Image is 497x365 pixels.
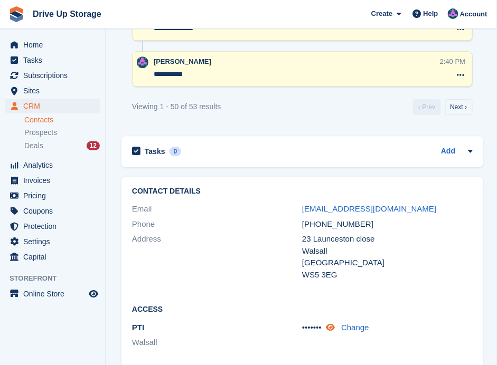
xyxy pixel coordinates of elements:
[302,233,472,245] div: 23 Launceston close
[413,99,440,115] a: Previous
[5,234,100,249] a: menu
[5,68,100,83] a: menu
[87,141,100,150] div: 12
[5,249,100,264] a: menu
[132,203,302,215] div: Email
[24,127,100,138] a: Prospects
[460,9,487,20] span: Account
[23,234,87,249] span: Settings
[341,323,369,332] a: Change
[302,323,322,332] span: •••••••
[87,287,100,300] a: Preview store
[302,218,472,230] div: [PHONE_NUMBER]
[441,146,455,158] a: Add
[302,245,472,257] div: Walsall
[145,147,165,156] h2: Tasks
[5,99,100,113] a: menu
[23,219,87,234] span: Protection
[154,57,211,65] span: [PERSON_NAME]
[302,269,472,281] div: WS5 3EG
[23,249,87,264] span: Capital
[132,233,302,281] div: Address
[302,257,472,269] div: [GEOGRAPHIC_DATA]
[8,6,24,22] img: stora-icon-8386f47178a22dfd0bd8f6a31ec36ba5ce8667c1dd55bd0f319d3a0aa187defe.svg
[5,37,100,52] a: menu
[24,140,100,151] a: Deals 12
[23,173,87,188] span: Invoices
[132,187,473,196] h2: Contact Details
[5,286,100,301] a: menu
[445,99,473,115] a: Next
[23,68,87,83] span: Subscriptions
[24,115,100,125] a: Contacts
[23,53,87,68] span: Tasks
[5,204,100,218] a: menu
[170,147,182,156] div: 0
[5,188,100,203] a: menu
[24,141,43,151] span: Deals
[24,128,57,138] span: Prospects
[23,83,87,98] span: Sites
[424,8,438,19] span: Help
[132,303,473,314] h2: Access
[302,204,436,213] a: [EMAIL_ADDRESS][DOMAIN_NAME]
[29,5,106,23] a: Drive Up Storage
[132,323,144,332] span: PTI
[371,8,392,19] span: Create
[448,8,458,19] img: Andy
[132,101,221,112] div: Viewing 1 - 50 of 53 results
[5,219,100,234] a: menu
[5,158,100,172] a: menu
[23,286,87,301] span: Online Store
[411,99,474,115] nav: Pages
[10,273,105,284] span: Storefront
[23,37,87,52] span: Home
[137,56,148,68] img: Andy
[440,56,465,66] div: 2:40 PM
[23,158,87,172] span: Analytics
[23,204,87,218] span: Coupons
[5,53,100,68] a: menu
[5,173,100,188] a: menu
[23,99,87,113] span: CRM
[132,218,302,230] div: Phone
[5,83,100,98] a: menu
[23,188,87,203] span: Pricing
[132,337,302,349] li: Walsall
